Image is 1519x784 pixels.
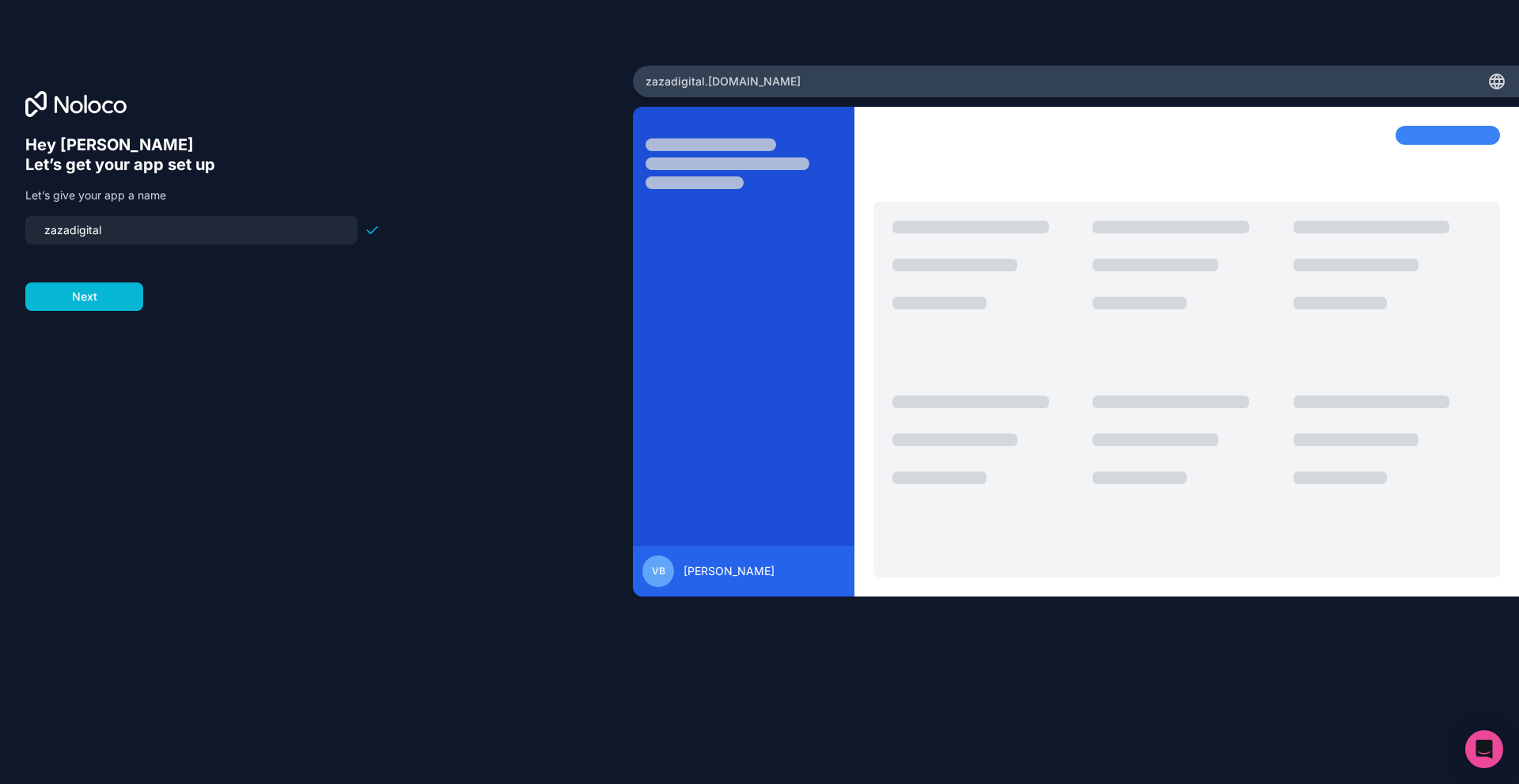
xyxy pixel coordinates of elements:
[25,282,143,311] button: Next
[25,187,380,203] p: Let’s give your app a name
[1465,730,1503,768] div: Open Intercom Messenger
[684,563,775,579] span: [PERSON_NAME]
[646,74,801,89] span: zazadigital .[DOMAIN_NAME]
[652,565,665,578] span: VB
[25,135,380,155] h6: Hey [PERSON_NAME]
[35,219,348,241] input: my-team
[25,155,380,175] h6: Let’s get your app set up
